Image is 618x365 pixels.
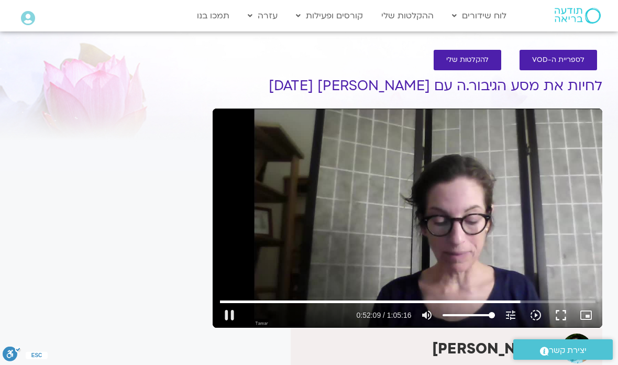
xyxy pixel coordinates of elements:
[213,78,602,94] h1: לחיות את מסע הגיבור.ה עם [PERSON_NAME] [DATE]
[376,6,439,26] a: ההקלטות שלי
[513,339,613,360] a: יצירת קשר
[555,8,601,24] img: תודעה בריאה
[520,50,597,70] a: לספריית ה-VOD
[434,50,501,70] a: להקלטות שלי
[192,6,235,26] a: תמכו בנו
[447,6,512,26] a: לוח שידורים
[242,6,283,26] a: עזרה
[446,56,489,64] span: להקלטות שלי
[291,6,368,26] a: קורסים ופעילות
[432,339,554,359] strong: [PERSON_NAME]
[549,343,587,358] span: יצירת קשר
[532,56,584,64] span: לספריית ה-VOD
